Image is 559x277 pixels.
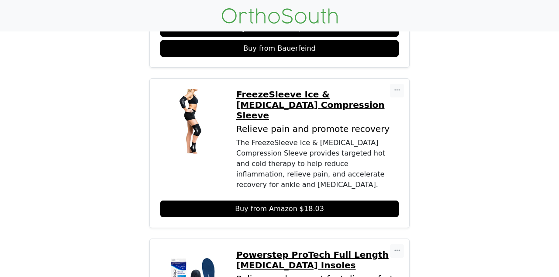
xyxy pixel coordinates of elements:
[236,124,399,134] p: Relieve pain and promote recovery
[160,40,399,57] a: Buy from Bauerfeind
[236,89,399,121] a: FreezeSleeve Ice & [MEDICAL_DATA] Compression Sleeve
[236,138,399,190] div: The FreezeSleeve Ice & [MEDICAL_DATA] Compression Sleeve provides targeted hot and cold therapy t...
[160,201,399,217] a: Buy from Amazon $18.03
[222,8,338,24] img: OrthoSouth
[160,89,226,155] img: FreezeSleeve Ice & Heat Therapy Compression Sleeve
[236,249,399,270] a: Powerstep ProTech Full Length [MEDICAL_DATA] Insoles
